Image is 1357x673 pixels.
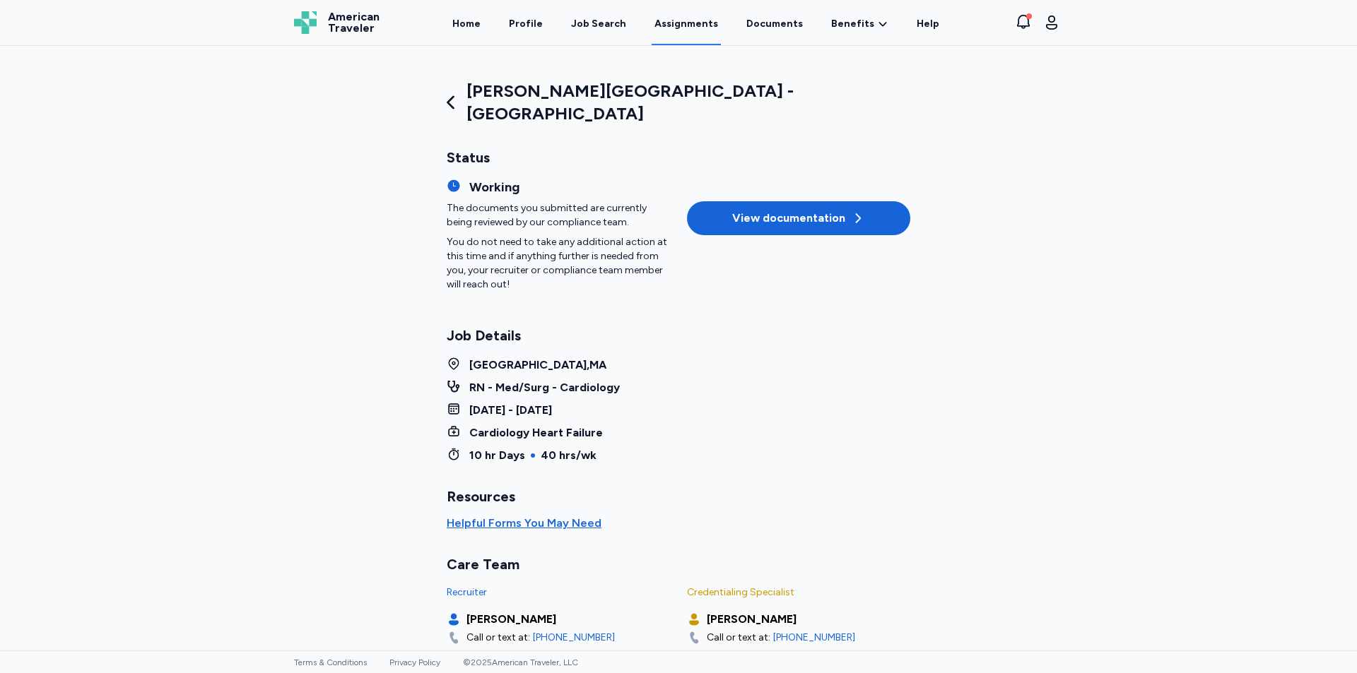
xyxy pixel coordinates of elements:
[447,487,515,506] div: Resources
[294,657,367,667] a: Terms & Conditions
[447,148,910,167] div: Status
[294,11,317,34] img: Logo
[831,17,874,31] span: Benefits
[831,17,888,31] a: Benefits
[687,585,910,600] div: Credentialing Specialist
[447,235,670,292] div: You do not need to take any additional action at this time and if anything further is needed from...
[732,210,865,227] div: View documentation
[469,447,525,464] div: 10 hr Days
[469,379,620,396] div: RN - Med/Surg - Cardiology
[707,611,797,628] div: [PERSON_NAME]
[447,80,910,125] div: [PERSON_NAME][GEOGRAPHIC_DATA] - [GEOGRAPHIC_DATA]
[447,326,910,345] div: Job Details
[469,357,606,374] div: [GEOGRAPHIC_DATA] , MA
[773,631,855,645] a: [PHONE_NUMBER]
[533,631,615,645] a: [PHONE_NUMBER]
[447,554,910,574] div: Care Team
[571,17,626,31] div: Job Search
[469,424,603,441] div: Cardiology Heart Failure
[447,515,601,532] button: Helpful Forms You May Need
[707,648,901,665] div: [EMAIL_ADDRESS][DOMAIN_NAME]
[469,179,519,196] div: Working
[469,402,552,419] div: [DATE] - [DATE]
[652,1,721,45] a: Assignments
[447,585,670,600] div: Recruiter
[541,447,597,464] div: 40 hrs/wk
[466,611,556,628] div: [PERSON_NAME]
[466,631,530,645] div: Call or text at:
[463,657,578,667] span: © 2025 American Traveler, LLC
[447,201,670,292] div: The documents you submitted are currently being reviewed by our compliance team.
[389,657,440,667] a: Privacy Policy
[466,648,661,665] div: [EMAIL_ADDRESS][DOMAIN_NAME]
[687,201,910,235] button: View documentation
[328,11,380,34] span: American Traveler
[707,631,770,645] div: Call or text at:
